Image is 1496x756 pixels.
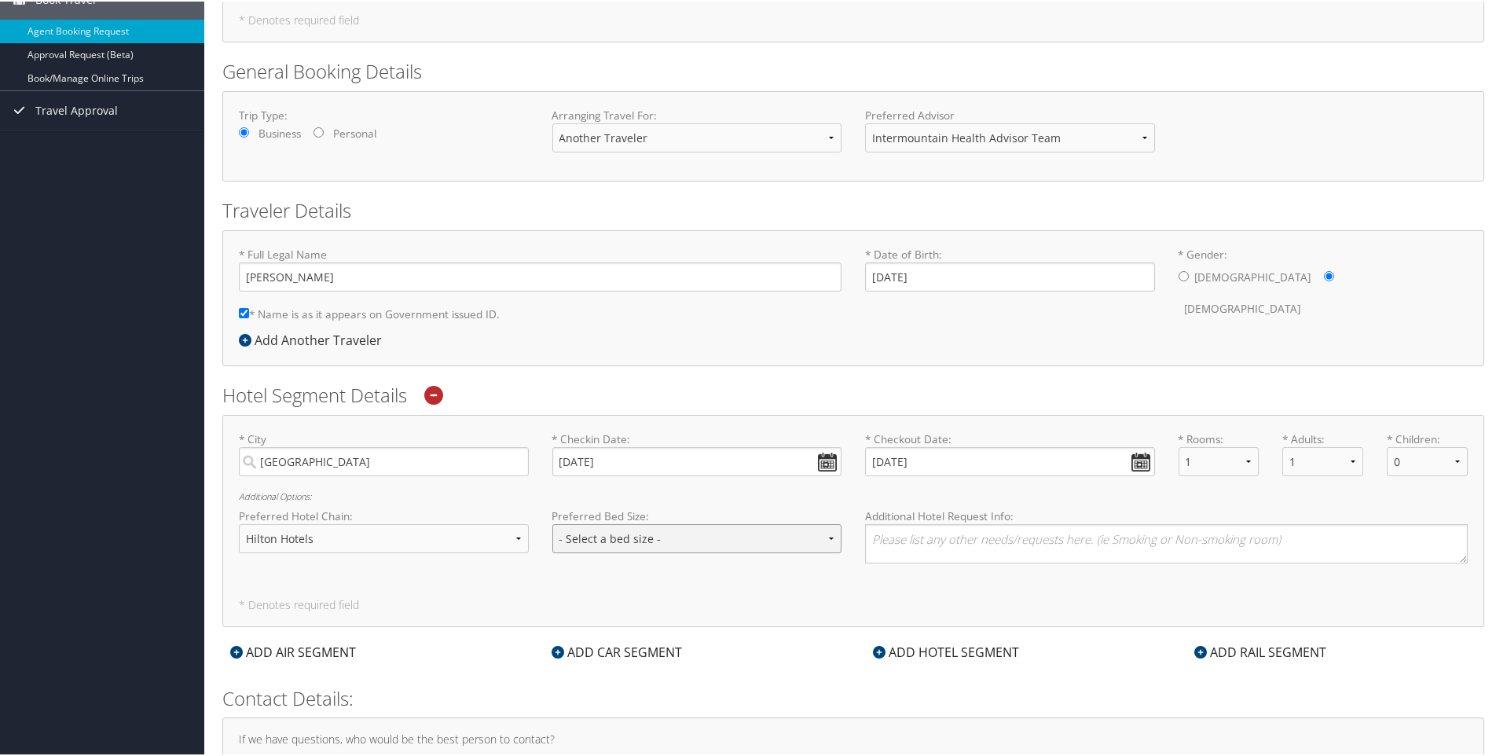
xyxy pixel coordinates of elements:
[1282,430,1363,446] label: * Adults:
[239,306,249,317] input: * Name is as it appears on Government issued ID.
[239,598,1468,609] h5: * Denotes required field
[865,446,1155,475] input: * Checkout Date:
[239,298,500,327] label: * Name is as it appears on Government issued ID.
[239,245,841,290] label: * Full Legal Name
[222,684,1484,710] h2: Contact Details:
[865,106,1155,122] label: Preferred Advisor
[239,106,529,122] label: Trip Type:
[239,490,1468,499] h6: Additional Options:
[239,13,1468,24] h5: * Denotes required field
[544,641,690,660] div: ADD CAR SEGMENT
[865,430,1155,475] label: * Checkout Date:
[35,90,118,129] span: Travel Approval
[239,732,1468,743] h4: If we have questions, who would be the best person to contact?
[222,57,1484,83] h2: General Booking Details
[1324,270,1334,280] input: * Gender:[DEMOGRAPHIC_DATA][DEMOGRAPHIC_DATA]
[865,507,1468,523] label: Additional Hotel Request Info:
[1185,292,1301,322] label: [DEMOGRAPHIC_DATA]
[1179,430,1259,446] label: * Rooms:
[865,245,1155,290] label: * Date of Birth:
[239,507,529,523] label: Preferred Hotel Chain:
[1179,270,1189,280] input: * Gender:[DEMOGRAPHIC_DATA][DEMOGRAPHIC_DATA]
[1387,430,1468,446] label: * Children:
[1186,641,1334,660] div: ADD RAIL SEGMENT
[1179,245,1468,323] label: * Gender:
[239,329,390,348] div: Add Another Traveler
[552,430,842,475] label: * Checkin Date:
[239,430,529,475] label: * City
[552,507,842,523] label: Preferred Bed Size:
[333,124,376,140] label: Personal
[258,124,301,140] label: Business
[222,641,364,660] div: ADD AIR SEGMENT
[222,380,1484,407] h2: Hotel Segment Details
[865,261,1155,290] input: * Date of Birth:
[865,641,1027,660] div: ADD HOTEL SEGMENT
[239,261,841,290] input: * Full Legal Name
[552,446,842,475] input: * Checkin Date:
[1195,261,1311,291] label: [DEMOGRAPHIC_DATA]
[552,106,842,122] label: Arranging Travel For:
[222,196,1484,222] h2: Traveler Details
